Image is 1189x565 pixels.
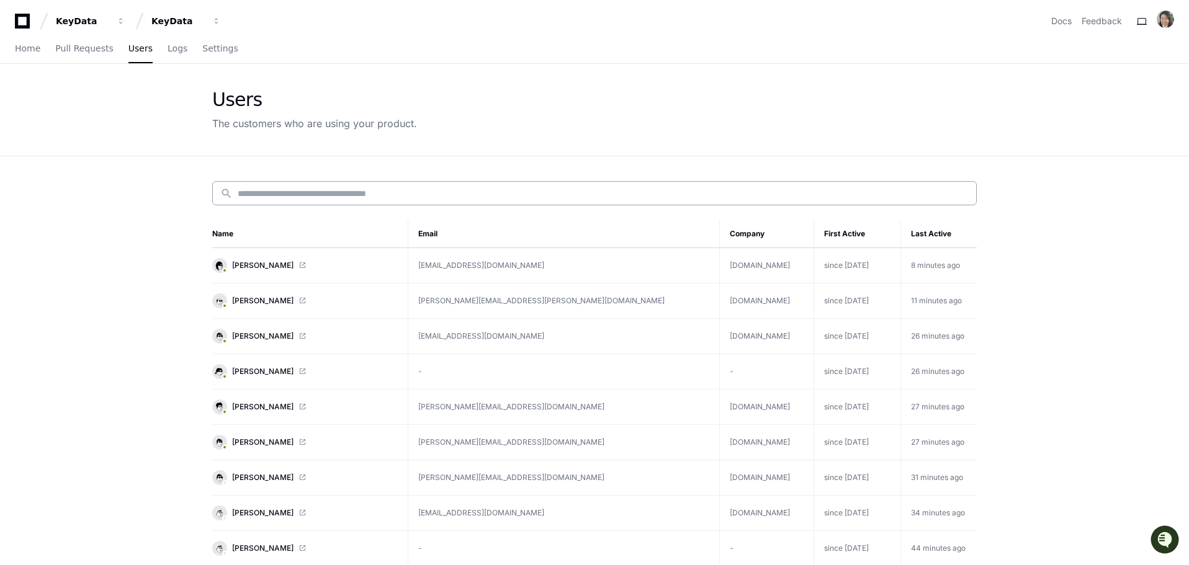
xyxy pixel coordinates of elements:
img: PlayerZero [12,12,37,37]
a: Settings [202,35,238,63]
img: 13.svg [213,295,225,306]
button: Feedback [1082,15,1122,27]
span: [PERSON_NAME] [232,331,294,341]
td: 27 minutes ago [901,389,977,425]
th: First Active [814,220,901,248]
img: 6.svg [213,330,225,342]
span: Pull Requests [55,45,113,52]
div: KeyData [151,15,205,27]
td: [PERSON_NAME][EMAIL_ADDRESS][PERSON_NAME][DOMAIN_NAME] [408,283,720,319]
a: [PERSON_NAME] [212,505,398,520]
span: [PERSON_NAME] [232,473,294,483]
td: [PERSON_NAME][EMAIL_ADDRESS][DOMAIN_NAME] [408,389,720,425]
img: 1756235613930-3d25f9e4-fa56-45dd-b3ad-e072dfbd1548 [12,92,35,115]
td: [EMAIL_ADDRESS][DOMAIN_NAME] [408,319,720,354]
td: since [DATE] [814,389,901,425]
img: 7.svg [213,542,225,554]
span: [PERSON_NAME] [232,296,294,306]
th: Name [212,220,408,248]
td: [EMAIL_ADDRESS][DOMAIN_NAME] [408,496,720,531]
td: 26 minutes ago [901,354,977,389]
a: [PERSON_NAME] [212,329,398,344]
img: 12.svg [213,436,225,448]
button: KeyData [51,10,130,32]
div: Start new chat [42,92,204,105]
img: 5.svg [213,401,225,412]
span: [PERSON_NAME] [232,260,294,270]
a: Users [128,35,153,63]
a: [PERSON_NAME] [212,364,398,379]
td: [PERSON_NAME][EMAIL_ADDRESS][DOMAIN_NAME] [408,425,720,460]
span: [PERSON_NAME] [232,437,294,447]
td: - [408,354,720,389]
td: [DOMAIN_NAME] [720,425,814,460]
td: - [720,354,814,389]
td: 26 minutes ago [901,319,977,354]
td: since [DATE] [814,496,901,531]
button: KeyData [146,10,226,32]
td: [DOMAIN_NAME] [720,389,814,425]
span: Logs [168,45,187,52]
div: Users [212,89,417,111]
th: Email [408,220,720,248]
span: [PERSON_NAME] [232,367,294,376]
span: Settings [202,45,238,52]
td: since [DATE] [814,460,901,496]
td: [DOMAIN_NAME] [720,460,814,496]
a: [PERSON_NAME] [212,541,398,556]
a: Logs [168,35,187,63]
img: 7.svg [213,507,225,518]
span: Home [15,45,40,52]
td: [DOMAIN_NAME] [720,496,814,531]
div: Welcome [12,50,226,69]
a: Home [15,35,40,63]
td: since [DATE] [814,248,901,283]
img: 6.svg [213,471,225,483]
a: [PERSON_NAME] [212,435,398,450]
td: [PERSON_NAME][EMAIL_ADDRESS][DOMAIN_NAME] [408,460,720,496]
td: [DOMAIN_NAME] [720,319,814,354]
a: Docs [1051,15,1072,27]
a: [PERSON_NAME] [212,258,398,273]
a: [PERSON_NAME] [212,470,398,485]
a: [PERSON_NAME] [212,399,398,414]
button: Start new chat [211,96,226,111]
td: 31 minutes ago [901,460,977,496]
iframe: Open customer support [1149,524,1183,558]
td: [DOMAIN_NAME] [720,248,814,283]
td: since [DATE] [814,425,901,460]
mat-icon: search [220,187,233,200]
div: We're available if you need us! [42,105,157,115]
a: Pull Requests [55,35,113,63]
td: since [DATE] [814,319,901,354]
td: since [DATE] [814,283,901,319]
div: The customers who are using your product. [212,116,417,131]
img: 11.svg [213,259,225,271]
td: 34 minutes ago [901,496,977,531]
th: Company [720,220,814,248]
div: KeyData [56,15,109,27]
span: Users [128,45,153,52]
td: [DOMAIN_NAME] [720,283,814,319]
th: Last Active [901,220,977,248]
span: [PERSON_NAME] [232,402,294,412]
td: since [DATE] [814,354,901,389]
a: [PERSON_NAME] [212,293,398,308]
span: [PERSON_NAME] [232,543,294,553]
span: Pylon [123,130,150,140]
td: [EMAIL_ADDRESS][DOMAIN_NAME] [408,248,720,283]
a: Powered byPylon [87,130,150,140]
td: 27 minutes ago [901,425,977,460]
td: 11 minutes ago [901,283,977,319]
td: 8 minutes ago [901,248,977,283]
span: [PERSON_NAME] [232,508,294,518]
img: ACg8ocLWJuvmuNwk4iRcW24nZi_fehXUORlBPxH9pusKVtZVetEizkI=s96-c [1157,11,1174,28]
img: 2.svg [213,365,225,377]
